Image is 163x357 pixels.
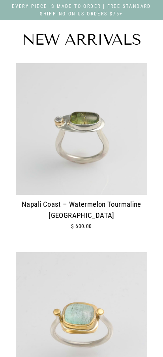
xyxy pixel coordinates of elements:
span: $ 600.00 [71,223,92,229]
a: One-of-a-kind watermelon tourmaline silver ring with white topaz accent – Napali Coast by Breathe... [16,63,147,244]
img: One-of-a-kind watermelon tourmaline silver ring with white topaz accent – Napali Coast by Breathe... [16,63,147,195]
div: Napali Coast – Watermelon Tourmaline [GEOGRAPHIC_DATA] [16,199,147,221]
h1: New Arrivals [12,32,151,47]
